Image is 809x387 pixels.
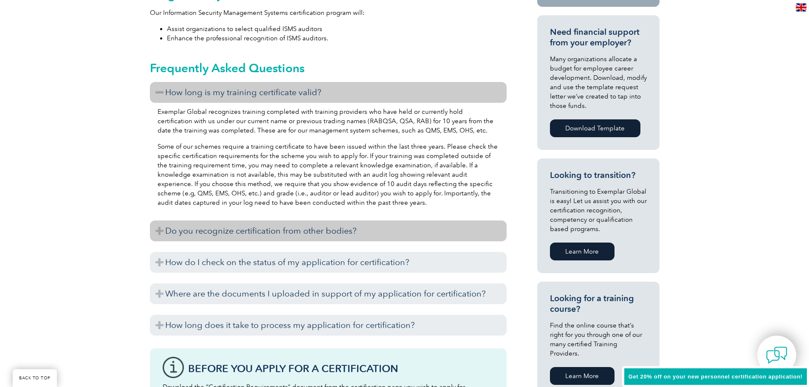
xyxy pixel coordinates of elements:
h3: Looking for a training course? [550,293,647,314]
h3: Do you recognize certification from other bodies? [150,220,507,241]
p: Some of our schemes require a training certificate to have been issued within the last three year... [158,142,499,207]
h3: Before You Apply For a Certification [188,363,494,374]
p: Many organizations allocate a budget for employee career development. Download, modify and use th... [550,54,647,110]
p: Transitioning to Exemplar Global is easy! Let us assist you with our certification recognition, c... [550,187,647,234]
h3: How do I check on the status of my application for certification? [150,252,507,273]
a: Download Template [550,119,640,137]
h3: How long does it take to process my application for certification? [150,315,507,336]
h3: Where are the documents I uploaded in support of my application for certification? [150,283,507,304]
a: Learn More [550,367,615,385]
img: contact-chat.png [766,345,787,366]
h3: Looking to transition? [550,170,647,181]
h3: Need financial support from your employer? [550,27,647,48]
span: Get 20% off on your new personnel certification application! [629,373,803,380]
img: en [796,3,806,11]
h2: Frequently Asked Questions [150,61,507,75]
p: Exemplar Global recognizes training completed with training providers who have held or currently ... [158,107,499,135]
p: Find the online course that’s right for you through one of our many certified Training Providers. [550,321,647,358]
a: Learn More [550,243,615,260]
li: Assist organizations to select qualified ISMS auditors [167,24,507,34]
a: BACK TO TOP [13,369,57,387]
li: Enhance the professional recognition of ISMS auditors. [167,34,507,43]
p: Our Information Security Management Systems certification program will: [150,8,507,17]
h3: How long is my training certificate valid? [150,82,507,103]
